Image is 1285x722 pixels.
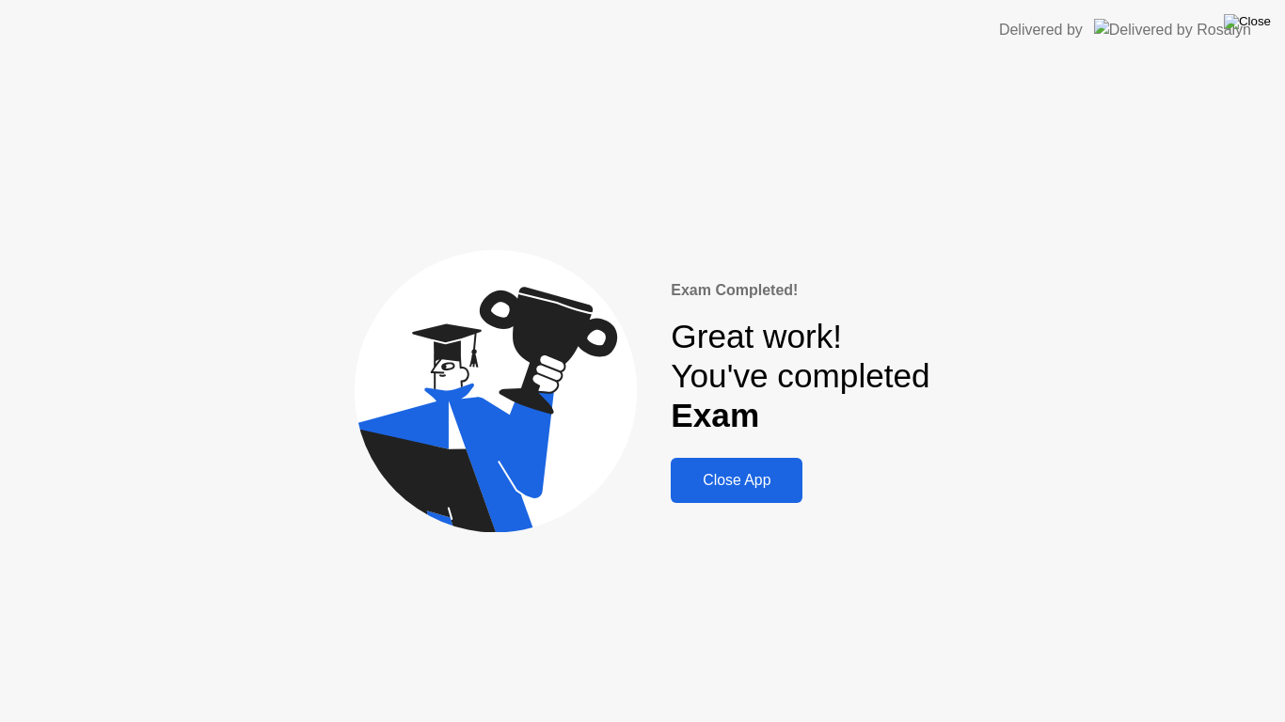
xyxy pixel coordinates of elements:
div: Delivered by [999,19,1083,41]
button: Close App [671,458,802,503]
b: Exam [671,397,759,433]
img: Close [1224,14,1271,29]
div: Close App [676,472,797,489]
div: Great work! You've completed [671,317,929,436]
img: Delivered by Rosalyn [1094,19,1251,40]
div: Exam Completed! [671,279,929,302]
